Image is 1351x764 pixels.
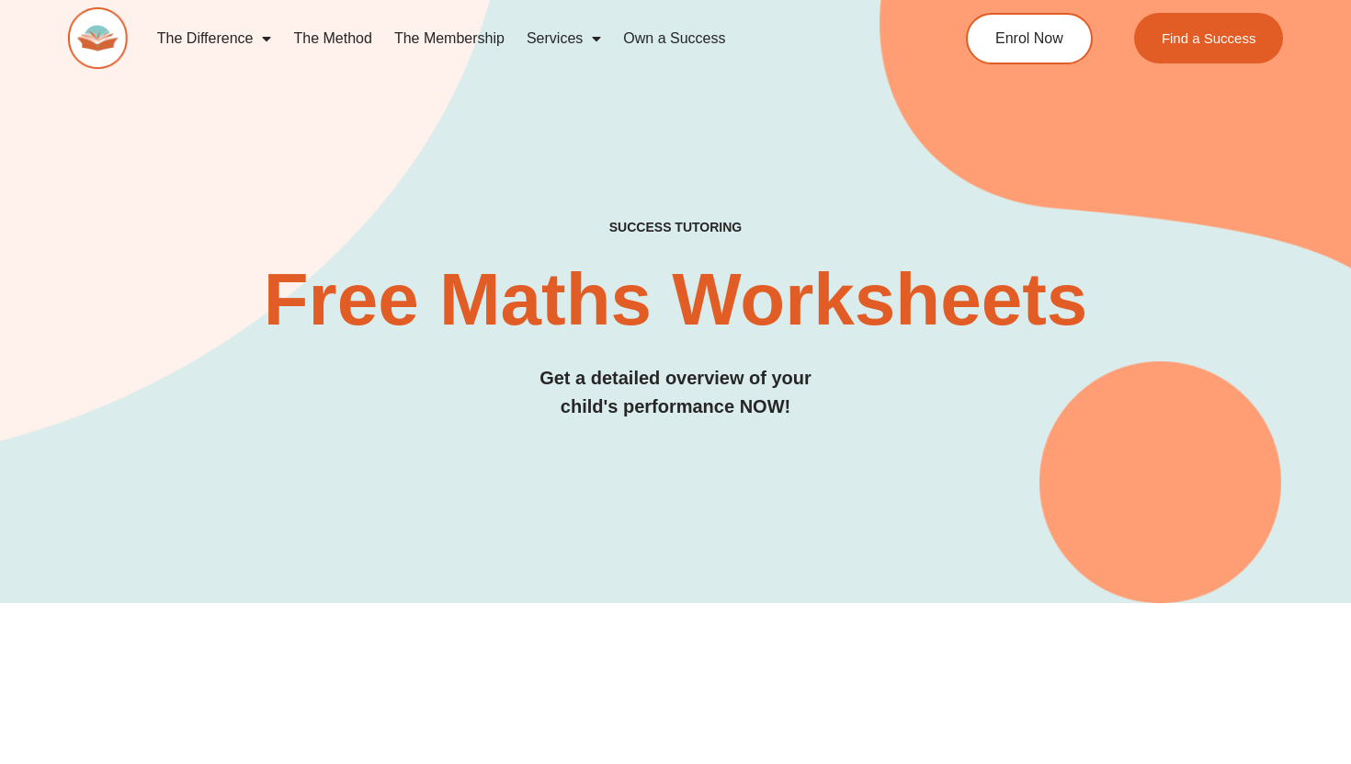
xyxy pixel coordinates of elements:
span: Find a Success [1162,31,1256,45]
a: The Difference [146,17,283,60]
nav: Menu [146,17,897,60]
a: The Method [282,17,382,60]
span: Enrol Now [995,31,1063,46]
h4: SUCCESS TUTORING​ [68,220,1284,235]
a: Find a Success [1134,13,1284,63]
a: The Membership [383,17,516,60]
h3: Get a detailed overview of your child's performance NOW! [68,364,1284,421]
a: Services [516,17,612,60]
a: Enrol Now [966,13,1093,64]
h2: Free Maths Worksheets​ [68,263,1284,336]
a: Own a Success [612,17,736,60]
